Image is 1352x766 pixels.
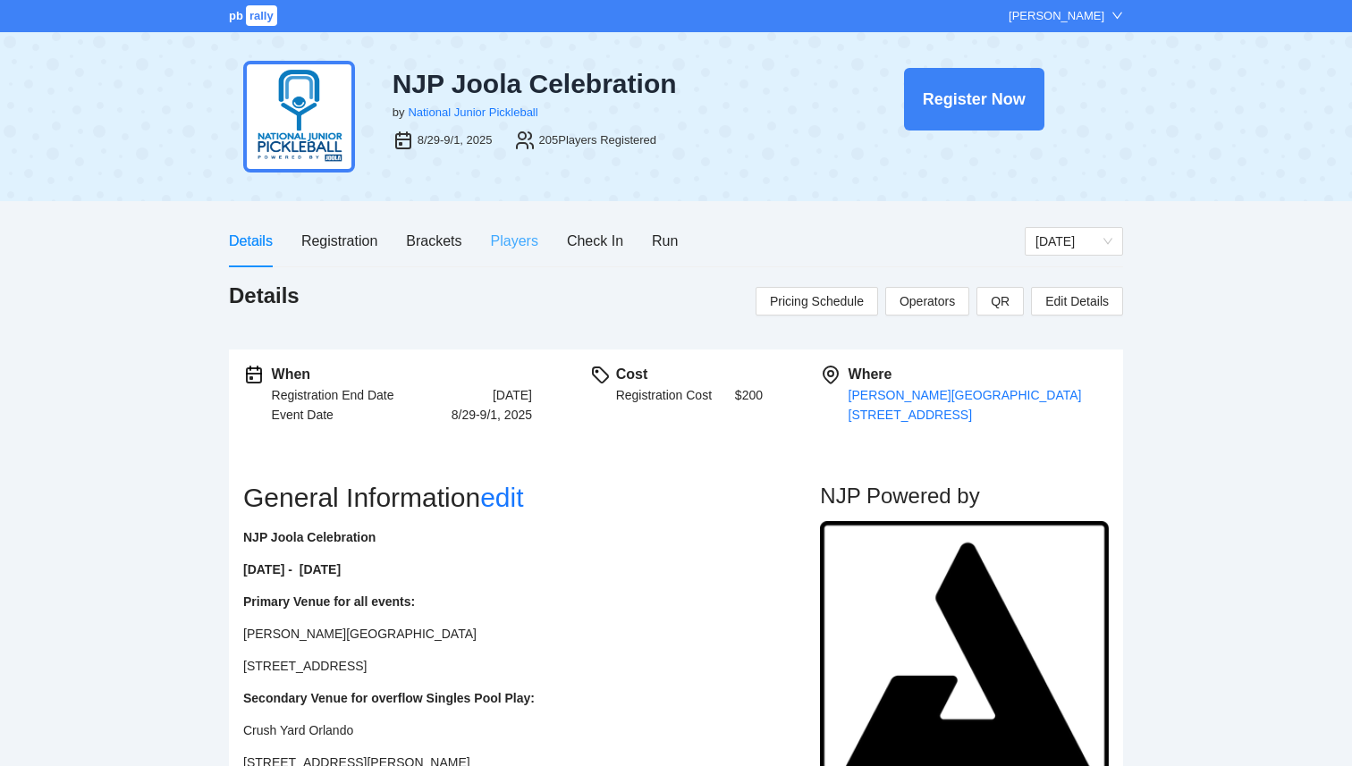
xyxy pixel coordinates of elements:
h1: Details [229,282,300,310]
div: [DATE] [493,385,532,405]
div: Brackets [406,230,461,252]
div: Event Date [272,405,334,425]
strong: [DATE] - [DATE] [243,562,341,577]
strong: Primary Venue for all events: [243,594,415,609]
div: 8/29-9/1, 2025 [418,131,493,149]
a: pbrally [229,9,280,22]
button: Pricing Schedule [756,287,878,316]
button: Operators [885,287,969,316]
span: QR [991,291,1010,311]
a: National Junior Pickleball [408,105,537,119]
div: Cost [616,364,763,385]
div: When [272,364,532,385]
strong: NJP Joola Celebration [243,530,376,544]
div: [PERSON_NAME] [1009,7,1104,25]
div: 205 Players Registered [539,131,657,149]
span: rally [246,5,277,26]
h2: General Information [243,482,820,514]
p: [PERSON_NAME][GEOGRAPHIC_DATA] [243,624,780,644]
span: Pricing Schedule [770,291,864,311]
span: Saturday [1035,228,1112,255]
a: [PERSON_NAME][GEOGRAPHIC_DATA][STREET_ADDRESS] [849,388,1082,422]
button: Edit Details [1031,287,1123,316]
div: NJP Joola Celebration [393,68,811,100]
div: by [393,104,405,122]
img: njp-logo2.png [243,61,355,173]
a: edit [480,483,523,512]
div: Registration [301,230,377,252]
button: QR [976,287,1024,316]
h2: NJP Powered by [820,482,1109,510]
div: Registration Cost [616,385,712,405]
span: Edit Details [1045,291,1109,311]
button: Register Now [904,68,1044,130]
strong: Secondary Venue for overflow Singles Pool Play: [243,691,535,705]
div: Check In [567,230,623,252]
div: Where [849,364,1109,385]
div: Run [652,230,678,252]
span: down [1111,10,1123,21]
span: Operators [900,291,955,311]
p: [STREET_ADDRESS] [243,656,780,676]
div: 8/29-9/1, 2025 [452,405,532,425]
span: pb [229,9,243,22]
p: Crush Yard Orlando [243,720,780,740]
div: Registration End Date [272,385,394,405]
div: Players [491,230,538,252]
h2: $ 200 [735,385,763,405]
div: Details [229,230,273,252]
